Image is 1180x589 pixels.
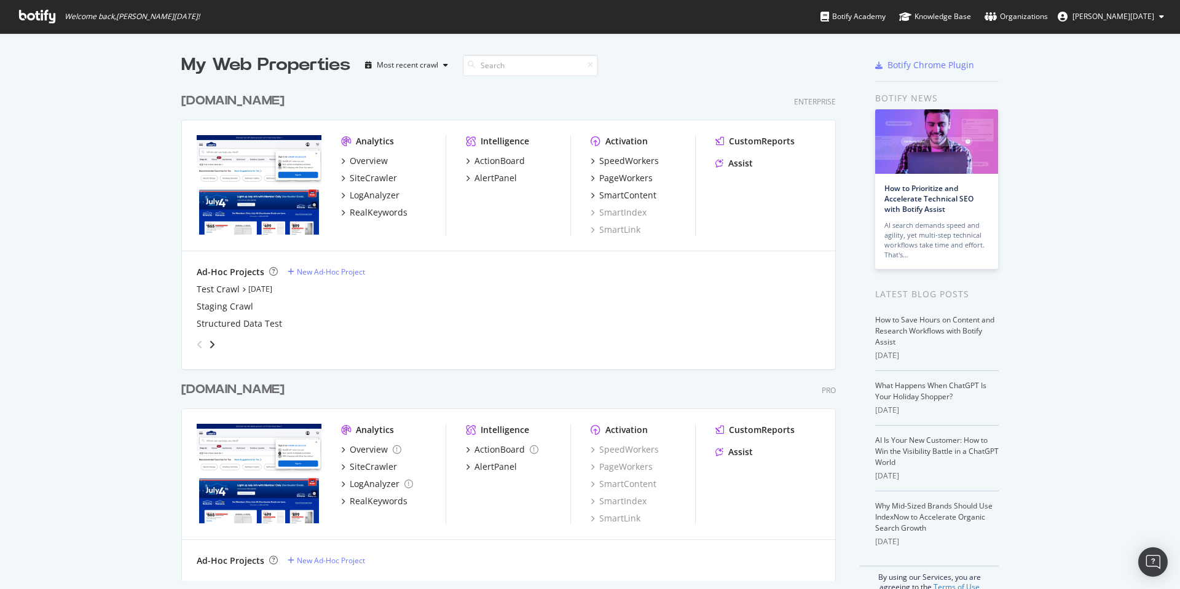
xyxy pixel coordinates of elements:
[466,155,525,167] a: ActionBoard
[481,135,529,147] div: Intelligence
[181,381,285,399] div: [DOMAIN_NAME]
[591,206,647,219] a: SmartIndex
[1072,11,1154,21] span: Naveen Raja Singaraju
[605,135,648,147] div: Activation
[875,536,999,547] div: [DATE]
[356,424,394,436] div: Analytics
[591,512,640,525] a: SmartLink
[729,424,795,436] div: CustomReports
[591,224,640,236] a: SmartLink
[875,92,999,105] div: Botify news
[288,267,365,277] a: New Ad-Hoc Project
[297,555,365,566] div: New Ad-Hoc Project
[875,59,974,71] a: Botify Chrome Plugin
[728,446,753,458] div: Assist
[181,77,846,581] div: grid
[1048,7,1174,26] button: [PERSON_NAME][DATE]
[875,380,986,402] a: What Happens When ChatGPT Is Your Holiday Shopper?
[481,424,529,436] div: Intelligence
[591,478,656,490] a: SmartContent
[248,284,272,294] a: [DATE]
[197,283,240,295] a: Test Crawl
[350,461,397,473] div: SiteCrawler
[887,59,974,71] div: Botify Chrome Plugin
[884,220,989,260] div: AI search demands speed and agility, yet multi-step technical workflows take time and effort. Tha...
[350,206,407,219] div: RealKeywords
[728,157,753,170] div: Assist
[341,461,397,473] a: SiteCrawler
[181,53,350,77] div: My Web Properties
[715,157,753,170] a: Assist
[875,470,999,482] div: [DATE]
[875,350,999,361] div: [DATE]
[197,424,321,523] img: www.lowessecondary.com
[350,443,388,456] div: Overview
[197,318,282,330] a: Structured Data Test
[350,478,399,490] div: LogAnalyzer
[899,10,971,23] div: Knowledge Base
[181,381,289,399] a: [DOMAIN_NAME]
[599,189,656,201] div: SmartContent
[715,135,795,147] a: CustomReports
[341,189,399,201] a: LogAnalyzer
[341,172,397,184] a: SiteCrawler
[350,495,407,507] div: RealKeywords
[820,10,886,23] div: Botify Academy
[356,135,394,147] div: Analytics
[65,12,200,21] span: Welcome back, [PERSON_NAME][DATE] !
[875,314,994,347] a: How to Save Hours on Content and Research Workflows with Botify Assist
[466,172,517,184] a: AlertPanel
[341,206,407,219] a: RealKeywords
[591,461,653,473] a: PageWorkers
[474,172,517,184] div: AlertPanel
[599,172,653,184] div: PageWorkers
[350,155,388,167] div: Overview
[985,10,1048,23] div: Organizations
[466,443,538,456] a: ActionBoard
[605,424,648,436] div: Activation
[297,267,365,277] div: New Ad-Hoc Project
[875,435,999,467] a: AI Is Your New Customer: How to Win the Visibility Battle in a ChatGPT World
[341,478,413,490] a: LogAnalyzer
[715,424,795,436] a: CustomReports
[197,135,321,235] img: www.lowes.com
[599,155,659,167] div: SpeedWorkers
[474,155,525,167] div: ActionBoard
[794,96,836,107] div: Enterprise
[350,189,399,201] div: LogAnalyzer
[474,443,525,456] div: ActionBoard
[197,266,264,278] div: Ad-Hoc Projects
[197,300,253,313] a: Staging Crawl
[591,172,653,184] a: PageWorkers
[875,405,999,416] div: [DATE]
[197,555,264,567] div: Ad-Hoc Projects
[875,501,993,533] a: Why Mid-Sized Brands Should Use IndexNow to Accelerate Organic Search Growth
[208,338,216,351] div: angle-right
[875,109,998,174] img: How to Prioritize and Accelerate Technical SEO with Botify Assist
[729,135,795,147] div: CustomReports
[360,55,453,75] button: Most recent crawl
[591,189,656,201] a: SmartContent
[192,335,208,354] div: angle-left
[715,446,753,458] a: Assist
[1138,547,1168,577] div: Open Intercom Messenger
[591,443,659,456] a: SpeedWorkers
[288,555,365,566] a: New Ad-Hoc Project
[822,385,836,396] div: Pro
[341,495,407,507] a: RealKeywords
[466,461,517,473] a: AlertPanel
[591,495,647,507] a: SmartIndex
[463,55,598,76] input: Search
[181,92,285,110] div: [DOMAIN_NAME]
[350,172,397,184] div: SiteCrawler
